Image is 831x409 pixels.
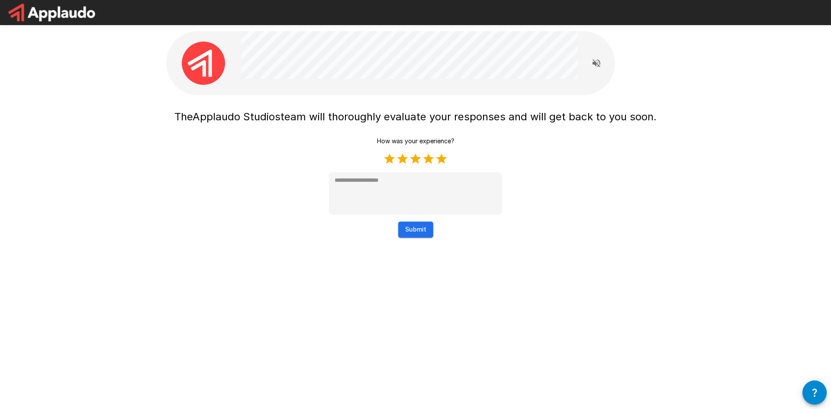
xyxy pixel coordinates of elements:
[174,110,193,123] span: The
[280,110,657,123] span: team will thoroughly evaluate your responses and will get back to you soon.
[398,222,433,238] button: Submit
[377,137,454,145] p: How was your experience?
[193,110,280,123] span: Applaudo Studios
[588,55,605,72] button: Read questions aloud
[182,42,225,85] img: applaudo_avatar.png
